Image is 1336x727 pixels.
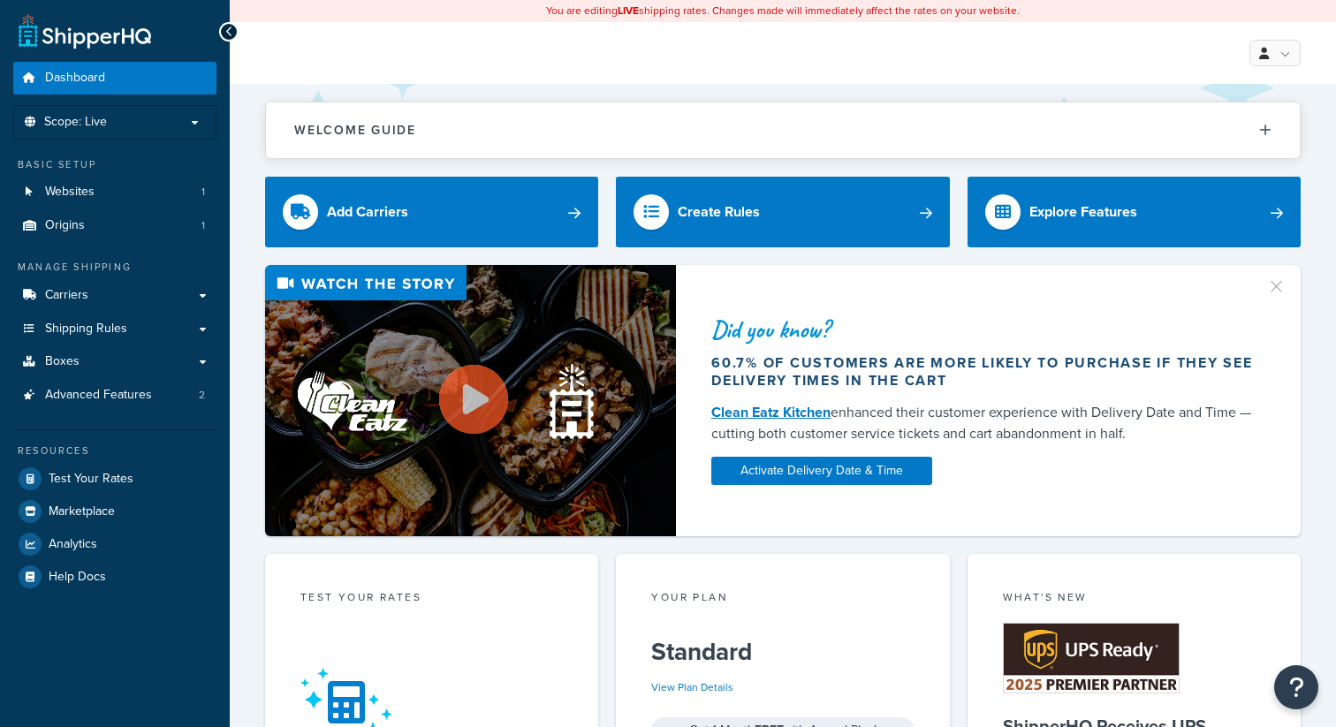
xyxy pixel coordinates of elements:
[45,322,127,337] span: Shipping Rules
[1274,665,1318,709] button: Open Resource Center
[13,463,216,495] a: Test Your Rates
[13,313,216,345] a: Shipping Rules
[13,209,216,242] li: Origins
[678,200,760,224] div: Create Rules
[651,679,733,695] a: View Plan Details
[13,528,216,560] a: Analytics
[45,71,105,86] span: Dashboard
[13,443,216,458] div: Resources
[44,115,107,130] span: Scope: Live
[13,209,216,242] a: Origins1
[265,177,598,247] a: Add Carriers
[711,457,932,485] a: Activate Delivery Date & Time
[616,177,949,247] a: Create Rules
[711,402,1255,444] div: enhanced their customer experience with Delivery Date and Time — cutting both customer service ti...
[13,561,216,593] a: Help Docs
[711,402,831,422] a: Clean Eatz Kitchen
[13,279,216,312] a: Carriers
[199,388,205,403] span: 2
[651,638,914,666] h5: Standard
[651,589,914,610] div: Your Plan
[618,3,639,19] b: LIVE
[49,504,115,519] span: Marketplace
[201,185,205,200] span: 1
[266,102,1300,158] button: Welcome Guide
[13,260,216,275] div: Manage Shipping
[300,589,563,610] div: Test your rates
[45,185,95,200] span: Websites
[13,345,216,378] a: Boxes
[13,496,216,527] a: Marketplace
[201,218,205,233] span: 1
[13,379,216,412] a: Advanced Features2
[45,288,88,303] span: Carriers
[45,388,152,403] span: Advanced Features
[265,265,676,536] img: Video thumbnail
[711,354,1255,390] div: 60.7% of customers are more likely to purchase if they see delivery times in the cart
[49,472,133,487] span: Test Your Rates
[45,354,80,369] span: Boxes
[49,570,106,585] span: Help Docs
[294,124,416,137] h2: Welcome Guide
[49,537,97,552] span: Analytics
[968,177,1301,247] a: Explore Features
[45,218,85,233] span: Origins
[13,157,216,172] div: Basic Setup
[13,62,216,95] a: Dashboard
[13,176,216,208] a: Websites1
[711,317,1255,342] div: Did you know?
[1003,589,1265,610] div: What's New
[1029,200,1137,224] div: Explore Features
[13,379,216,412] li: Advanced Features
[13,176,216,208] li: Websites
[327,200,408,224] div: Add Carriers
